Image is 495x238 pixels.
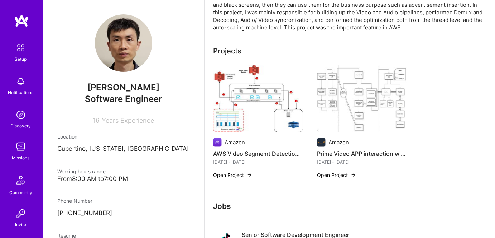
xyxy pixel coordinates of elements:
img: setup [13,40,28,55]
p: [PHONE_NUMBER] [57,209,190,218]
p: Cupertino, [US_STATE], [GEOGRAPHIC_DATA] [57,145,190,153]
div: Projects [213,46,241,56]
img: Prime Video APP interaction with Samsung Bixby APP [317,65,407,132]
div: Amazon [328,139,349,146]
img: Company logo [213,138,222,147]
img: User Avatar [95,14,152,72]
h4: AWS Video Segmemt Detection Development [213,149,303,158]
img: bell [14,74,28,89]
div: [DATE] - [DATE] [213,158,303,166]
div: [DATE] - [DATE] [317,158,407,166]
span: Working hours range [57,168,106,174]
div: Missions [12,154,30,162]
div: From 8:00 AM to 7:00 PM [57,175,190,183]
img: teamwork [14,140,28,154]
img: Company logo [317,138,326,147]
button: Open Project [317,171,356,179]
img: Community [12,172,29,189]
h4: Prime Video APP interaction with Samsung [PERSON_NAME] APP [317,149,407,158]
div: Amazon [225,139,245,146]
img: arrow-right [351,172,356,178]
img: discovery [14,108,28,122]
img: logo [14,14,29,27]
div: Community [9,189,32,196]
span: Software Engineer [85,94,162,104]
img: AWS Video Segmemt Detection Development [213,65,303,132]
div: Notifications [8,89,34,96]
img: Invite [14,206,28,221]
div: Invite [15,221,27,228]
span: [PERSON_NAME] [57,82,190,93]
button: Open Project [213,171,253,179]
h3: Jobs [213,202,472,211]
div: Discovery [11,122,31,130]
div: Location [57,133,190,140]
img: arrow-right [247,172,253,178]
span: Phone Number [57,198,92,204]
span: 16 [93,117,100,124]
div: Setup [15,55,27,63]
span: Years Experience [102,117,154,124]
